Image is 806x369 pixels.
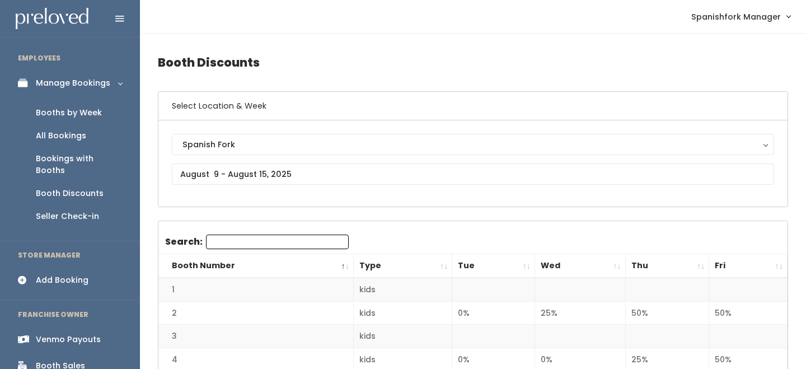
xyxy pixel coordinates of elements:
[158,254,353,278] th: Booth Number: activate to sort column descending
[36,334,101,345] div: Venmo Payouts
[182,138,763,151] div: Spanish Fork
[625,301,709,325] td: 50%
[709,254,788,278] th: Fri: activate to sort column ascending
[172,134,774,155] button: Spanish Fork
[172,164,774,185] input: August 9 - August 15, 2025
[158,325,353,348] td: 3
[625,254,709,278] th: Thu: activate to sort column ascending
[452,254,535,278] th: Tue: activate to sort column ascending
[36,274,88,286] div: Add Booking
[36,211,99,222] div: Seller Check-in
[709,301,788,325] td: 50%
[206,235,349,249] input: Search:
[158,301,353,325] td: 2
[680,4,802,29] a: Spanishfork Manager
[165,235,349,249] label: Search:
[353,301,452,325] td: kids
[158,278,353,301] td: 1
[353,325,452,348] td: kids
[452,301,535,325] td: 0%
[353,278,452,301] td: kids
[36,188,104,199] div: Booth Discounts
[158,92,788,120] h6: Select Location & Week
[691,11,781,23] span: Spanishfork Manager
[158,47,788,78] h4: Booth Discounts
[535,254,626,278] th: Wed: activate to sort column ascending
[535,301,626,325] td: 25%
[16,8,88,30] img: preloved logo
[36,77,110,89] div: Manage Bookings
[36,107,102,119] div: Booths by Week
[353,254,452,278] th: Type: activate to sort column ascending
[36,130,86,142] div: All Bookings
[36,153,122,176] div: Bookings with Booths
